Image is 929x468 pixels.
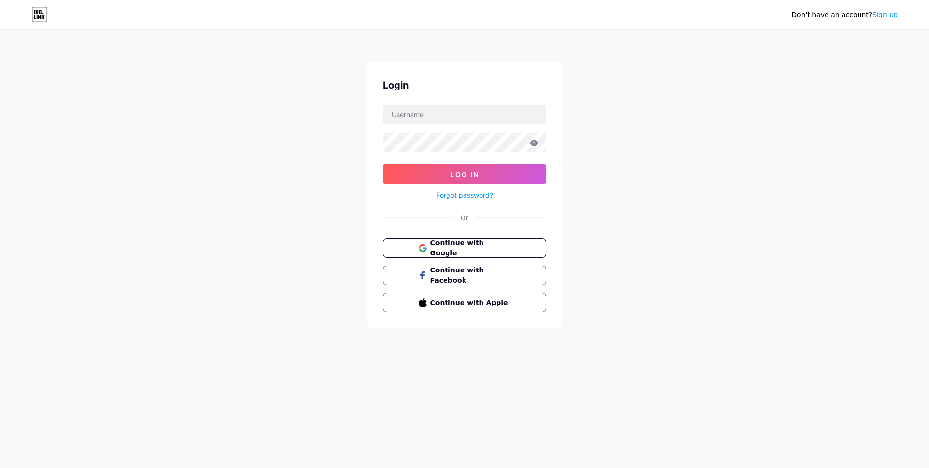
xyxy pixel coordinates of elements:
[430,298,511,308] span: Continue with Apple
[383,238,546,258] button: Continue with Google
[383,105,546,124] input: Username
[791,10,898,20] div: Don't have an account?
[383,293,546,312] button: Continue with Apple
[461,213,468,223] div: Or
[872,11,898,18] a: Sign up
[383,266,546,285] button: Continue with Facebook
[450,170,479,179] span: Log In
[383,164,546,184] button: Log In
[383,78,546,92] div: Login
[430,265,511,286] span: Continue with Facebook
[430,238,511,258] span: Continue with Google
[436,190,493,200] a: Forgot password?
